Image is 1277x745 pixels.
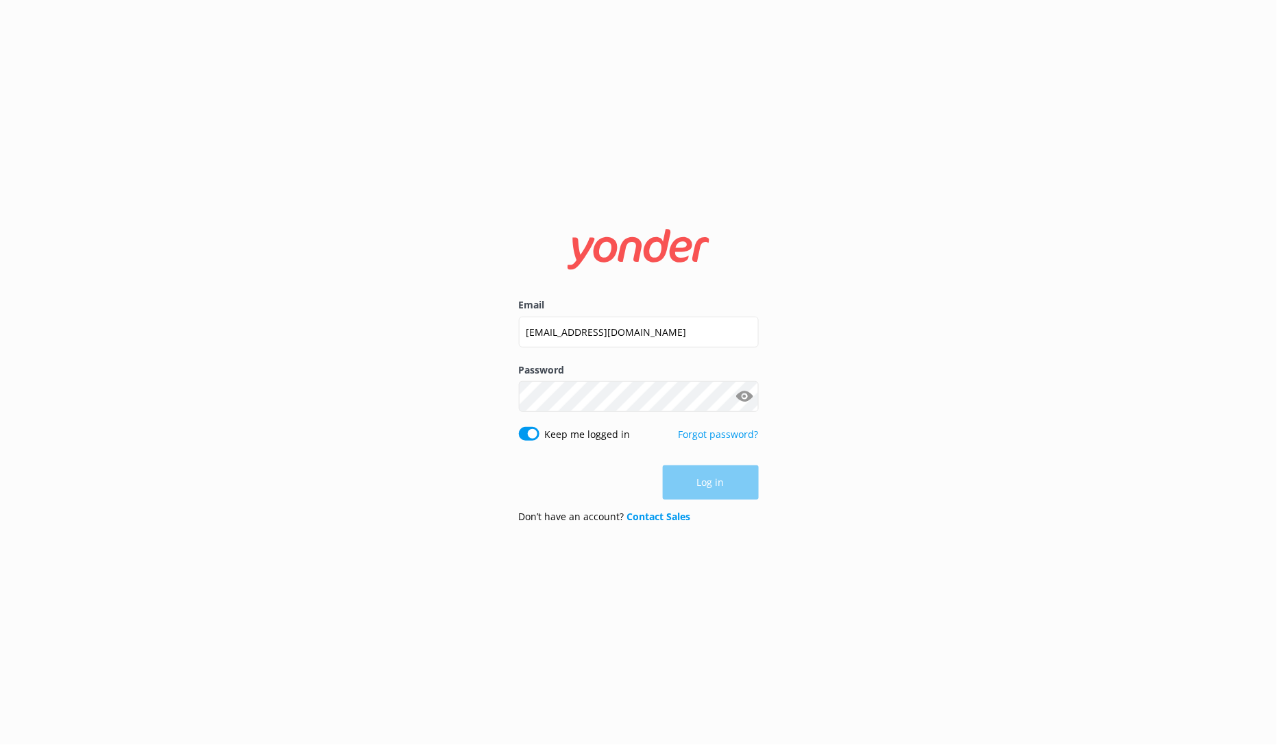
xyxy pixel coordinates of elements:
[545,427,631,442] label: Keep me logged in
[519,363,759,378] label: Password
[519,317,759,347] input: user@emailaddress.com
[519,297,759,313] label: Email
[627,510,691,523] a: Contact Sales
[731,383,759,411] button: Show password
[519,509,691,524] p: Don’t have an account?
[679,428,759,441] a: Forgot password?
